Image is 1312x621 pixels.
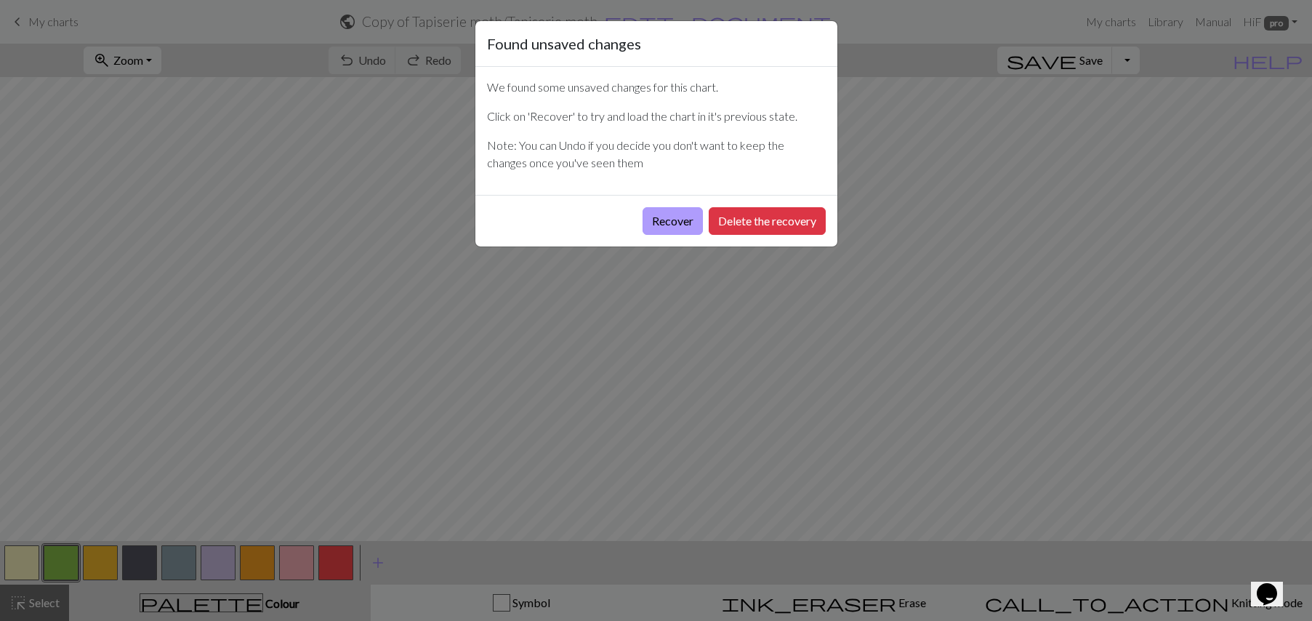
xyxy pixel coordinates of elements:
p: Note: You can Undo if you decide you don't want to keep the changes once you've seen them [487,137,826,172]
p: We found some unsaved changes for this chart. [487,79,826,96]
h5: Found unsaved changes [487,33,641,55]
button: Recover [643,207,703,235]
p: Click on 'Recover' to try and load the chart in it's previous state. [487,108,826,125]
iframe: chat widget [1251,563,1297,606]
button: Delete the recovery [709,207,826,235]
